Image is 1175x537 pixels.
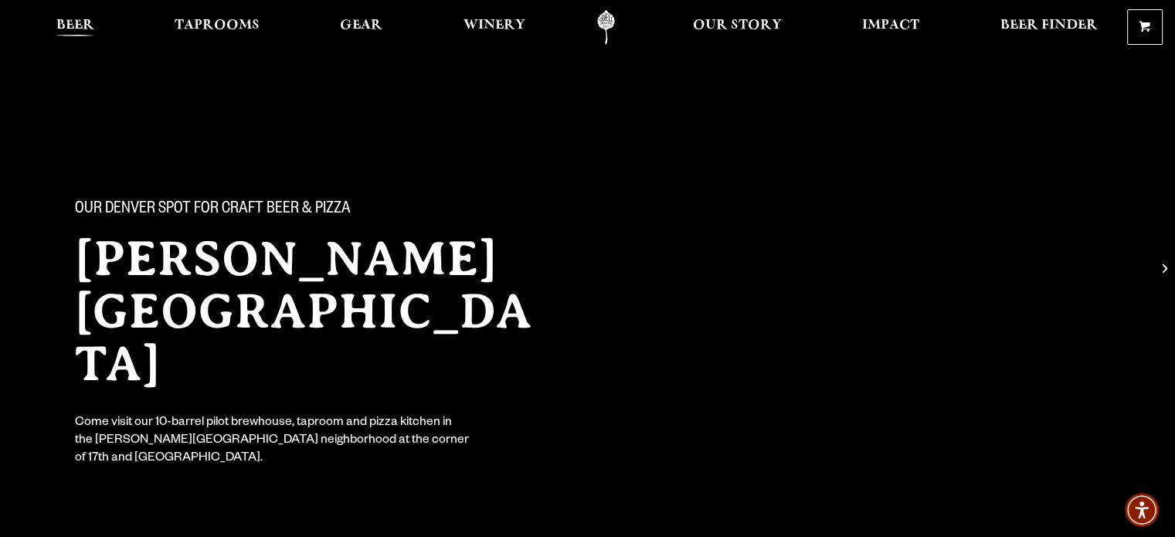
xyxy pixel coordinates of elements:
div: Accessibility Menu [1125,493,1159,527]
a: Our Story [683,10,792,45]
span: Our Denver spot for craft beer & pizza [75,200,351,220]
span: Beer [56,19,94,32]
a: Impact [852,10,929,45]
span: Gear [340,19,382,32]
a: Odell Home [577,10,635,45]
a: Beer [46,10,104,45]
h2: [PERSON_NAME][GEOGRAPHIC_DATA] [75,233,557,390]
div: Come visit our 10-barrel pilot brewhouse, taproom and pizza kitchen in the [PERSON_NAME][GEOGRAPH... [75,415,470,468]
a: Beer Finder [990,10,1107,45]
span: Beer Finder [1000,19,1097,32]
a: Taprooms [165,10,270,45]
span: Impact [862,19,919,32]
a: Winery [453,10,535,45]
span: Winery [464,19,525,32]
a: Gear [330,10,392,45]
span: Our Story [693,19,782,32]
span: Taprooms [175,19,260,32]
